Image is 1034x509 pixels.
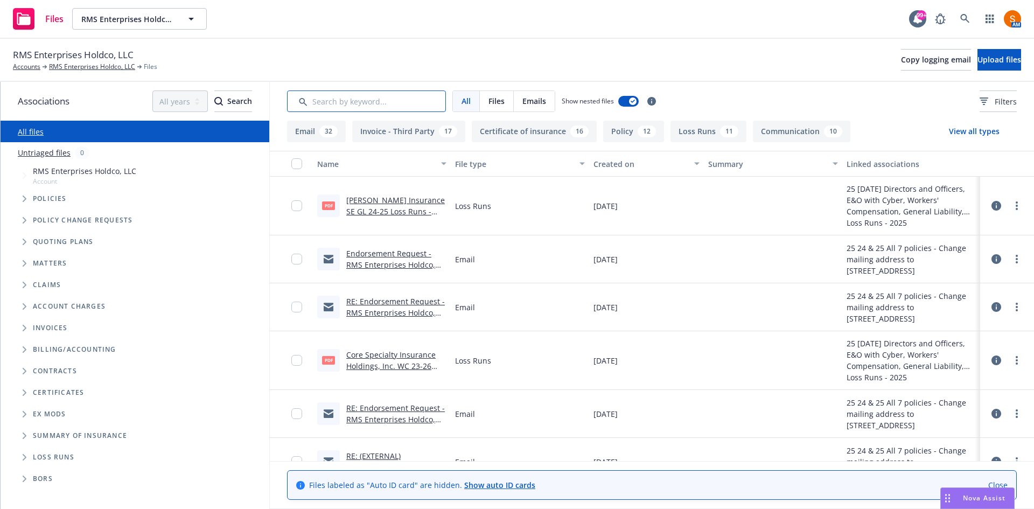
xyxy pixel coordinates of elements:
a: RE: Endorsement Request - RMS Enterprises Holdco, LLC - MKLV5PSM001122 & T30230645 [346,296,445,340]
button: Nova Assist [940,487,1015,509]
a: All files [18,127,44,137]
span: Account [33,177,136,186]
span: Filters [995,96,1017,107]
span: Files [45,15,64,23]
span: Email [455,456,475,468]
div: Summary [708,158,826,170]
button: Name [313,151,451,177]
div: 11 [720,125,738,137]
span: RMS Enterprises Holdco, LLC [13,48,134,62]
span: Account charges [33,303,106,310]
a: Search [954,8,976,30]
div: 25 [DATE] Directors and Officers, E&O with Cyber, Workers' Compensation, General Liability, Comme... [847,183,976,217]
button: Certificate of insurance [472,121,597,142]
button: Loss Runs [670,121,746,142]
span: RMS Enterprises Holdco, LLC [33,165,136,177]
button: RMS Enterprises Holdco, LLC [72,8,207,30]
a: RE: Endorsement Request - RMS Enterprises Holdco, LLC - MKLV5PSM001122 & T30230645 [346,403,445,447]
span: [DATE] [593,456,618,468]
input: Select all [291,158,302,169]
a: [PERSON_NAME] Insurance SE GL 24-25 Loss Runs - Valued [DATE].pdf [346,195,445,228]
div: 12 [638,125,656,137]
span: Email [455,302,475,313]
span: Loss Runs [455,200,491,212]
a: Switch app [979,8,1001,30]
a: Endorsement Request - RMS Enterprises Holdco, LLC - T30240645788 & W610715 [346,248,435,292]
span: [DATE] [593,200,618,212]
div: 99+ [917,10,926,20]
span: Show nested files [562,96,614,106]
div: 25 24 & 25 All 7 policies - Change mailing address to [STREET_ADDRESS] [847,445,976,479]
span: Summary of insurance [33,433,127,439]
span: Certificates [33,389,84,396]
div: Loss Runs - 2025 [847,372,976,383]
div: File type [455,158,572,170]
div: Linked associations [847,158,976,170]
button: File type [451,151,589,177]
input: Toggle Row Selected [291,456,302,467]
a: Close [988,479,1008,491]
span: Upload files [977,54,1021,65]
button: View all types [932,121,1017,142]
div: Name [317,158,435,170]
input: Toggle Row Selected [291,355,302,366]
span: [DATE] [593,355,618,366]
span: [DATE] [593,254,618,265]
button: Filters [980,90,1017,112]
span: pdf [322,356,335,364]
button: Upload files [977,49,1021,71]
div: 25 24 & 25 All 7 policies - Change mailing address to [STREET_ADDRESS] [847,290,976,324]
a: more [1010,253,1023,266]
span: Quoting plans [33,239,94,245]
div: 0 [75,147,89,159]
span: Loss Runs [33,454,74,461]
a: Show auto ID cards [464,480,535,490]
button: Linked associations [842,151,980,177]
span: Billing/Accounting [33,346,116,353]
button: Copy logging email [901,49,971,71]
button: Communication [753,121,850,142]
div: Loss Runs - 2025 [847,217,976,228]
div: 10 [824,125,842,137]
span: Matters [33,260,67,267]
a: more [1010,354,1023,367]
div: 16 [570,125,589,137]
span: Filters [980,96,1017,107]
a: Files [9,4,68,34]
input: Toggle Row Selected [291,408,302,419]
button: SearchSearch [214,90,252,112]
div: Tree Example [1,163,269,339]
div: Search [214,91,252,111]
button: Created on [589,151,704,177]
span: Email [455,254,475,265]
a: more [1010,199,1023,212]
a: RE: (EXTERNAL) Endorsement Request - RMS Enterprises Holdco, LLC - CPPLMLP-24-0073-00 [346,451,441,495]
span: All [462,95,471,107]
span: Associations [18,94,69,108]
a: more [1010,301,1023,313]
span: Ex Mods [33,411,66,417]
span: Loss Runs [455,355,491,366]
svg: Search [214,97,223,106]
div: Folder Tree Example [1,339,269,490]
div: 25 24 & 25 All 7 policies - Change mailing address to [STREET_ADDRESS] [847,397,976,431]
a: Accounts [13,62,40,72]
span: Invoices [33,325,68,331]
div: Drag to move [941,488,954,508]
span: [DATE] [593,408,618,420]
span: BORs [33,476,53,482]
input: Search by keyword... [287,90,446,112]
button: Invoice - Third Party [352,121,465,142]
span: Files labeled as "Auto ID card" are hidden. [309,479,535,491]
span: [DATE] [593,302,618,313]
a: more [1010,455,1023,468]
span: Copy logging email [901,54,971,65]
span: Nova Assist [963,493,1005,503]
a: more [1010,407,1023,420]
input: Toggle Row Selected [291,302,302,312]
a: Report a Bug [930,8,951,30]
input: Toggle Row Selected [291,254,302,264]
span: Policy change requests [33,217,132,224]
div: 17 [439,125,457,137]
span: Emails [522,95,546,107]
